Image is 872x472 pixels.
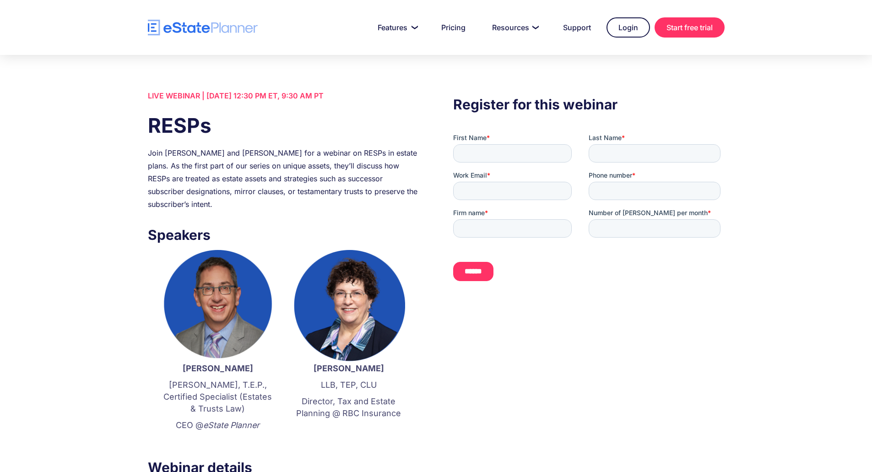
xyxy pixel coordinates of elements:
strong: [PERSON_NAME] [314,363,384,373]
a: Support [552,18,602,37]
a: Pricing [430,18,477,37]
p: ‍ [162,436,274,448]
p: ‍ [292,424,405,436]
a: Resources [481,18,547,37]
h3: Speakers [148,224,419,245]
div: LIVE WEBINAR | [DATE] 12:30 PM ET, 9:30 AM PT [148,89,419,102]
iframe: Form 0 [453,133,724,297]
strong: [PERSON_NAME] [183,363,253,373]
p: CEO @ [162,419,274,431]
a: home [148,20,258,36]
a: Start free trial [655,17,725,38]
a: Features [367,18,426,37]
em: eState Planner [203,420,260,430]
div: Join [PERSON_NAME] and [PERSON_NAME] for a webinar on RESPs in estate plans. As the first part of... [148,146,419,211]
p: Director, Tax and Estate Planning @ RBC Insurance [292,396,405,419]
p: [PERSON_NAME], T.E.P., Certified Specialist (Estates & Trusts Law) [162,379,274,415]
p: LLB, TEP, CLU [292,379,405,391]
h1: RESPs [148,111,419,140]
h3: Register for this webinar [453,94,724,115]
a: Login [607,17,650,38]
